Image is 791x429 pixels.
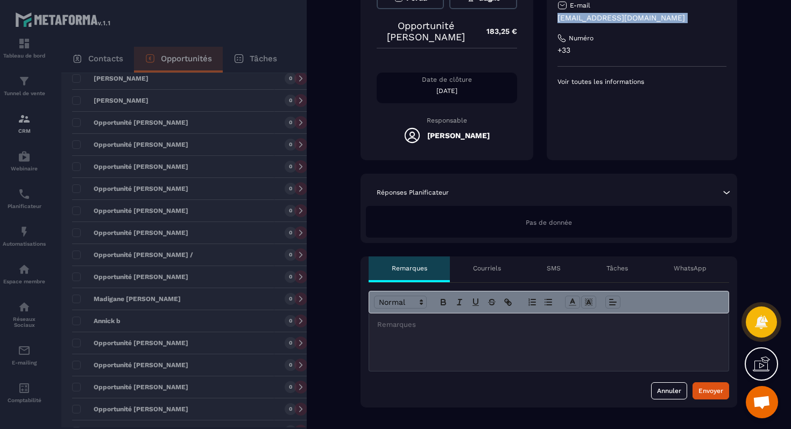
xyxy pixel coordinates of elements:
h5: [PERSON_NAME] [427,131,490,140]
p: E-mail [570,1,590,10]
p: 183,25 € [476,21,517,42]
span: Pas de donnée [526,219,572,226]
p: Remarques [392,264,427,273]
p: SMS [547,264,561,273]
p: Opportunité [PERSON_NAME] [377,20,476,42]
p: Réponses Planificateur [377,188,449,197]
a: Ouvrir le chat [746,386,778,418]
p: WhatsApp [674,264,707,273]
p: [EMAIL_ADDRESS][DOMAIN_NAME] [557,13,726,23]
div: Envoyer [698,385,723,396]
p: +33 [557,45,726,55]
button: Envoyer [693,382,729,399]
p: Responsable [377,117,517,124]
p: [DATE] [377,87,517,95]
p: Tâches [606,264,628,273]
p: Voir toutes les informations [557,77,726,86]
p: Date de clôture [377,75,517,84]
p: Courriels [473,264,501,273]
button: Annuler [651,382,687,399]
p: Numéro [569,34,594,42]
